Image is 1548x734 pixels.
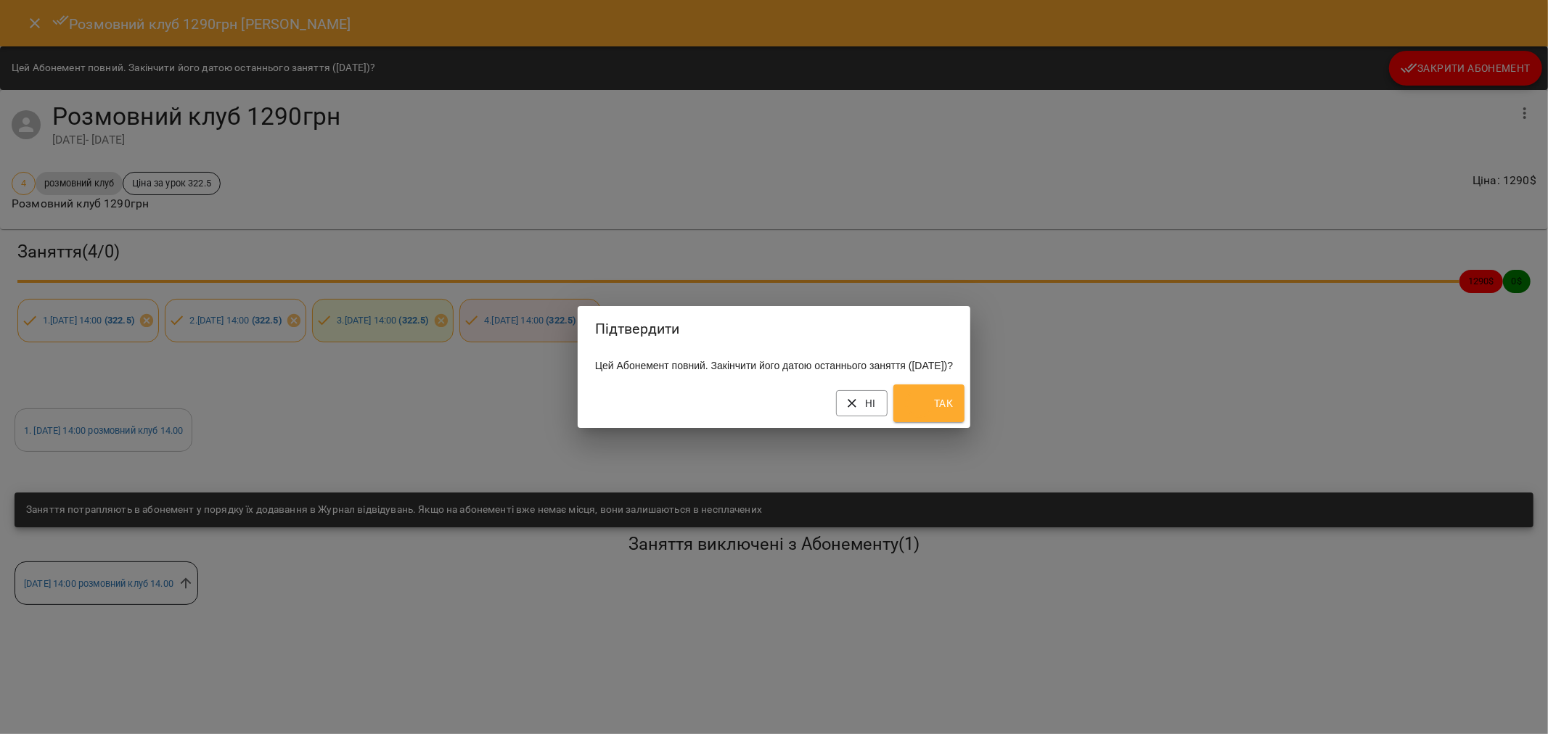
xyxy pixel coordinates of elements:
h2: Підтвердити [595,318,953,340]
div: Цей Абонемент повний. Закінчити його датою останнього заняття ([DATE])? [578,352,970,379]
span: Так [905,389,953,418]
button: Так [893,384,965,422]
button: Ні [836,390,888,416]
span: Ні [848,395,876,412]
